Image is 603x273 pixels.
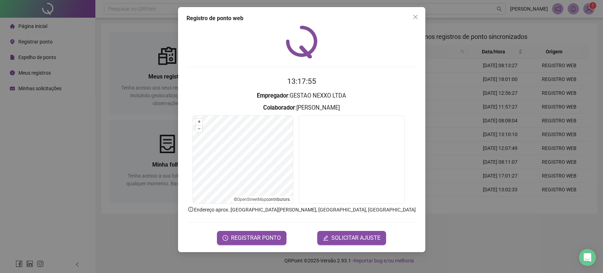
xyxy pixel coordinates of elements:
[234,197,291,202] li: © contributors.
[187,91,417,100] h3: : GESTAO NEXXO LTDA
[579,249,596,266] div: Open Intercom Messenger
[196,118,202,125] button: +
[331,234,380,242] span: SOLICITAR AJUSTE
[263,104,295,111] strong: Colaborador
[217,231,286,245] button: REGISTRAR PONTO
[410,11,421,23] button: Close
[287,77,316,86] time: 13:17:55
[188,206,194,213] span: info-circle
[231,234,281,242] span: REGISTRAR PONTO
[196,126,202,132] button: –
[413,14,418,20] span: close
[317,231,386,245] button: editSOLICITAR AJUSTE
[223,235,228,241] span: clock-circle
[187,103,417,112] h3: : [PERSON_NAME]
[257,92,288,99] strong: Empregador
[286,25,318,58] img: QRPoint
[323,235,329,241] span: edit
[187,206,417,214] p: Endereço aprox. : [GEOGRAPHIC_DATA][PERSON_NAME], [GEOGRAPHIC_DATA], [GEOGRAPHIC_DATA]
[187,14,417,23] div: Registro de ponto web
[237,197,266,202] a: OpenStreetMap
